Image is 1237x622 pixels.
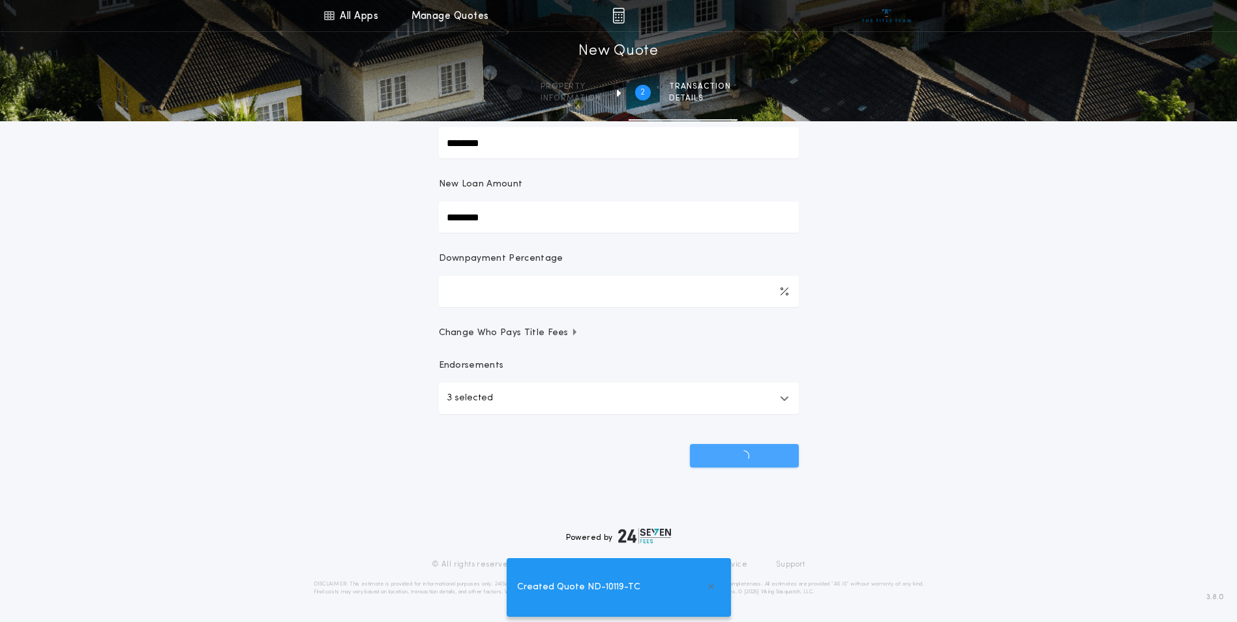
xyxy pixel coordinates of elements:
span: Change Who Pays Title Fees [439,327,579,340]
p: Endorsements [439,359,799,372]
span: details [669,93,731,104]
img: vs-icon [862,9,911,22]
input: Downpayment Percentage [439,276,799,307]
p: 3 selected [447,391,493,406]
span: information [541,93,601,104]
input: New Loan Amount [439,201,799,233]
img: logo [618,528,672,544]
h1: New Quote [578,41,658,62]
button: 3 selected [439,383,799,414]
span: Created Quote ND-10119-TC [517,580,640,595]
img: img [612,8,625,23]
span: Transaction [669,81,731,92]
p: Downpayment Percentage [439,252,563,265]
h2: 2 [640,87,645,98]
span: Property [541,81,601,92]
button: Change Who Pays Title Fees [439,327,799,340]
input: Sale Price [439,127,799,158]
p: New Loan Amount [439,178,523,191]
div: Powered by [566,528,672,544]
